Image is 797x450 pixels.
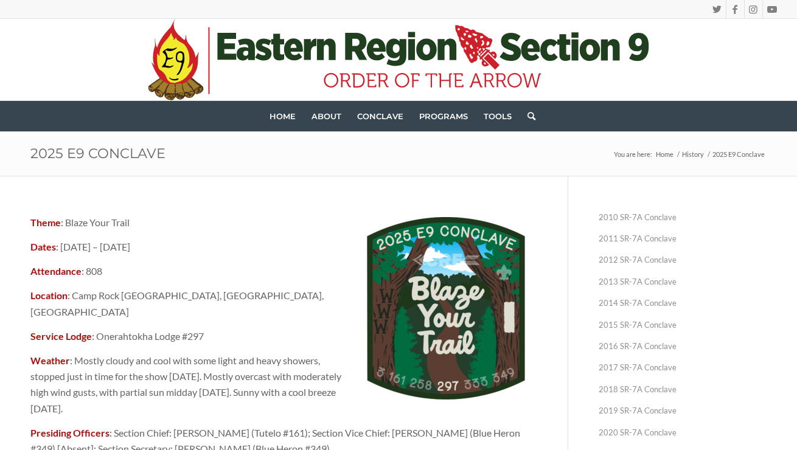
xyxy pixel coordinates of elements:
[614,150,652,158] span: You are here:
[30,263,537,279] p: : 808
[311,111,341,121] span: About
[30,427,110,438] strong: Presiding Officers
[599,379,767,400] a: 2018 SR-7A Conclave
[30,289,68,301] strong: Location
[656,150,673,158] span: Home
[30,265,82,277] strong: Attendance
[599,336,767,357] a: 2016 SR-7A Conclave
[599,271,767,292] a: 2013 SR-7A Conclave
[599,292,767,314] a: 2014 SR-7A Conclave
[520,101,535,131] a: Search
[411,101,476,131] a: Programs
[484,111,512,121] span: Tools
[680,150,706,159] a: History
[599,400,767,421] a: 2019 SR-7A Conclave
[30,241,56,252] strong: Dates
[711,150,767,159] span: 2025 E9 Conclave
[30,239,537,255] p: : [DATE] – [DATE]
[419,111,468,121] span: Programs
[30,215,537,230] p: : Blaze Your Trail
[599,357,767,378] a: 2017 SR-7A Conclave
[675,150,680,159] span: /
[30,145,165,162] a: 2025 E9 Conclave
[270,111,296,121] span: Home
[654,150,675,159] a: Home
[30,288,537,320] p: : Camp Rock [GEOGRAPHIC_DATA], [GEOGRAPHIC_DATA], [GEOGRAPHIC_DATA]
[357,111,403,121] span: Conclave
[599,207,767,228] a: 2010 SR-7A Conclave
[599,314,767,336] a: 2015 SR-7A Conclave
[30,216,61,228] strong: Theme
[30,328,537,344] p: : Onerahtokha Lodge #297
[476,101,520,131] a: Tools
[30,330,92,342] strong: Service Lodge
[262,101,304,131] a: Home
[682,150,704,158] span: History
[304,101,349,131] a: About
[599,249,767,271] a: 2012 SR-7A Conclave
[349,101,411,131] a: Conclave
[30,353,537,417] p: : Mostly cloudy and cool with some light and heavy showers, stopped just in time for the show [DA...
[599,228,767,249] a: 2011 SR-7A Conclave
[706,150,711,159] span: /
[599,422,767,443] a: 2020 SR-7A Conclave
[30,355,70,366] strong: Weather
